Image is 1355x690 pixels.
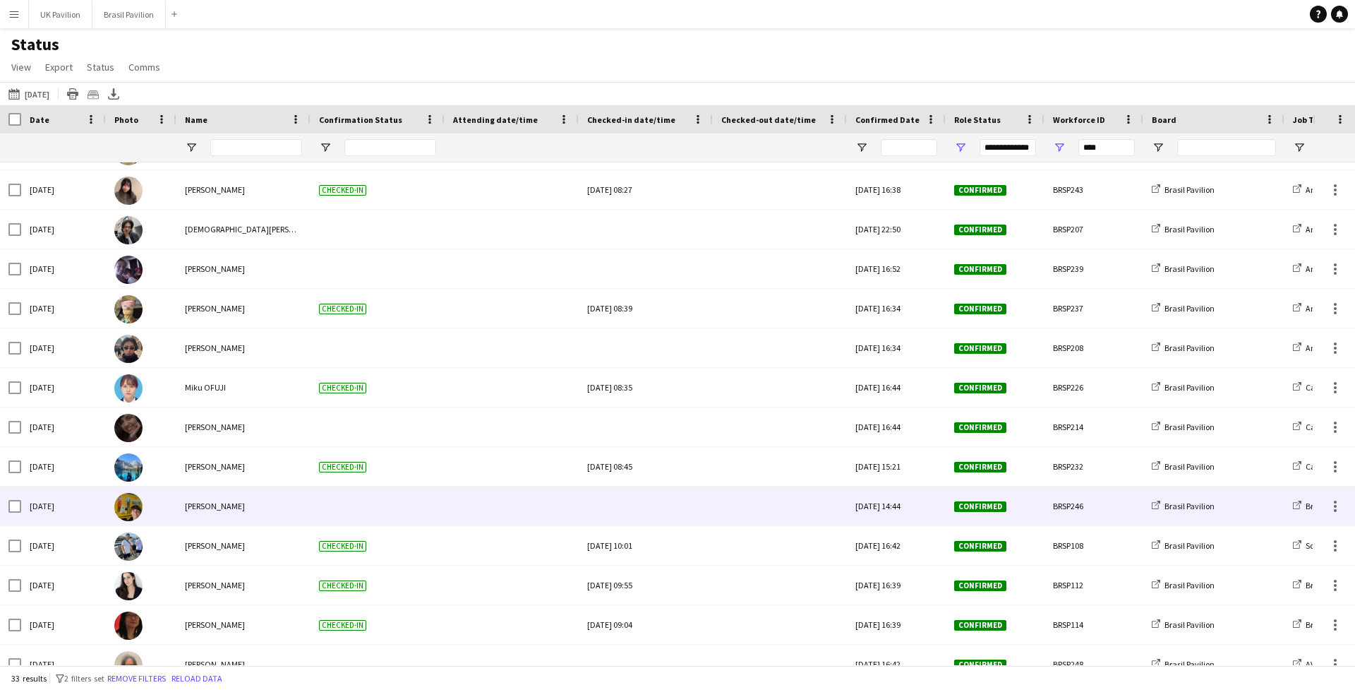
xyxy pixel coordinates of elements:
a: Brasil Pavilion [1152,619,1215,630]
div: [DATE] 22:50 [847,210,946,249]
span: Confirmed [954,541,1006,552]
button: [DATE] [6,85,52,102]
img: Kyohei Hara [114,295,143,323]
span: Brasil Pavilion [1164,343,1215,353]
span: Job Title [1293,114,1329,125]
div: BRSP246 [1044,487,1143,525]
a: Brasil Pavilion [1152,184,1215,195]
span: Checked-in [319,185,366,196]
button: Brasil Pavilion [92,1,166,28]
div: [DATE] 16:34 [847,289,946,328]
a: Brasil Pavilion [1152,659,1215,670]
div: BRSP237 [1044,289,1143,328]
div: [DATE] 08:39 [587,289,704,328]
span: Checked-in [319,620,366,631]
input: Workforce ID Filter Input [1078,139,1135,156]
div: BRSP208 [1044,328,1143,367]
div: [DATE] [21,526,106,565]
img: Nagisa YAMANAKA [114,453,143,482]
span: Confirmed [954,343,1006,354]
img: Misato MATSUOKA [114,256,143,284]
span: Checked-out date/time [721,114,816,125]
span: [PERSON_NAME] [185,619,245,630]
span: Confirmed [954,462,1006,472]
span: Confirmed [954,422,1006,433]
div: BRSP226 [1044,368,1143,407]
a: Brasil Pavilion [1152,501,1215,511]
span: Board [1152,114,1176,125]
div: [DATE] 09:04 [587,605,704,644]
img: Miku OFUJI [114,374,143,403]
input: Confirmed Date Filter Input [881,139,937,156]
img: Ryosuke Tomatsu [114,651,143,679]
span: Attending date/time [453,114,538,125]
span: Photo [114,114,138,125]
span: Confirmed [954,383,1006,393]
app-action-btn: Crew files as ZIP [85,85,102,102]
span: [PERSON_NAME] [185,580,245,590]
span: Brasil Pavilion [1164,580,1215,590]
span: Confirmed Date [855,114,920,125]
input: Confirmation Status Filter Input [344,139,436,156]
a: Brasil Pavilion [1152,343,1215,353]
button: Open Filter Menu [1152,141,1164,154]
span: View [11,61,31,73]
div: BRSP214 [1044,408,1143,446]
span: Brasil Pavilion [1164,224,1215,234]
div: [DATE] 16:38 [847,170,946,209]
img: Caroline SHIGEMOTO [114,414,143,442]
div: [DATE] 16:44 [847,408,946,446]
input: Board Filter Input [1177,139,1276,156]
a: Brasil Pavilion [1152,224,1215,234]
div: [DATE] 16:42 [847,526,946,565]
span: Checked-in [319,304,366,314]
span: Confirmation Status [319,114,402,125]
div: [DATE] [21,645,106,684]
span: Brasil Pavilion [1164,540,1215,551]
span: Brasil Pavilion [1164,184,1215,195]
a: Brasil Pavilion [1152,422,1215,432]
div: [DATE] 16:39 [847,605,946,644]
div: [DATE] 16:39 [847,566,946,605]
span: Brasil Pavilion [1164,263,1215,274]
img: Mariko KOGA [114,177,143,205]
img: Neide Hayama [114,612,143,640]
span: Workforce ID [1053,114,1105,125]
span: Brasil Pavilion [1164,619,1215,630]
a: Comms [123,58,166,76]
div: BRSP239 [1044,249,1143,288]
app-action-btn: Print [64,85,81,102]
div: [DATE] 16:52 [847,249,946,288]
button: Reload data [169,671,225,686]
span: Confirmed [954,660,1006,670]
div: [DATE] 16:44 [847,368,946,407]
a: Status [81,58,120,76]
div: [DATE] [21,170,106,209]
input: Name Filter Input [210,139,302,156]
img: Eva SOUTOUL [114,572,143,600]
span: [PERSON_NAME] [185,540,245,551]
a: Brasil Pavilion [1152,461,1215,472]
img: Bruno Abe [114,493,143,521]
a: View [6,58,37,76]
span: Brasil Pavilion [1164,382,1215,393]
span: [PERSON_NAME] [185,422,245,432]
a: Brasil Pavilion [1152,580,1215,590]
span: [PERSON_NAME] [185,501,245,511]
span: Brasil Pavilion [1164,501,1215,511]
span: [PERSON_NAME] [185,461,245,472]
div: [DATE] 08:45 [587,447,704,486]
span: [PERSON_NAME] [185,343,245,353]
a: Brasil Pavilion [1152,303,1215,314]
a: Export [40,58,78,76]
div: [DATE] [21,328,106,367]
div: [DATE] [21,487,106,525]
span: Confirmed [954,581,1006,591]
div: [DATE] [21,408,106,446]
div: [DATE] [21,368,106,407]
span: Confirmed [954,185,1006,196]
span: [PERSON_NAME] [185,184,245,195]
div: BRSP232 [1044,447,1143,486]
div: [DATE] 09:55 [587,566,704,605]
div: [DATE] [21,289,106,328]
